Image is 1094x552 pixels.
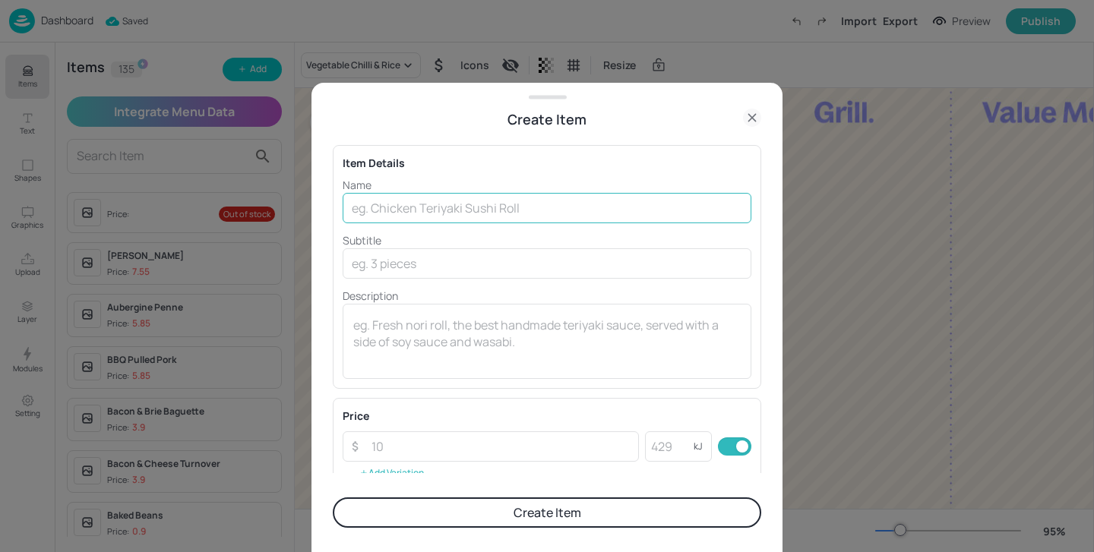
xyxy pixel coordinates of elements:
div: Item Details [343,155,751,171]
input: 10 [362,431,639,462]
button: Create Item [333,497,761,528]
p: Name [343,177,751,193]
p: kJ [694,441,703,452]
p: Description [343,288,751,304]
button: Add Variation [343,462,441,484]
p: Subtitle [343,232,751,248]
input: eg. 3 pieces [343,248,751,279]
p: Price [343,408,369,424]
div: Create Item [333,109,761,130]
input: eg. Chicken Teriyaki Sushi Roll [343,193,751,223]
input: 429 [645,431,694,462]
